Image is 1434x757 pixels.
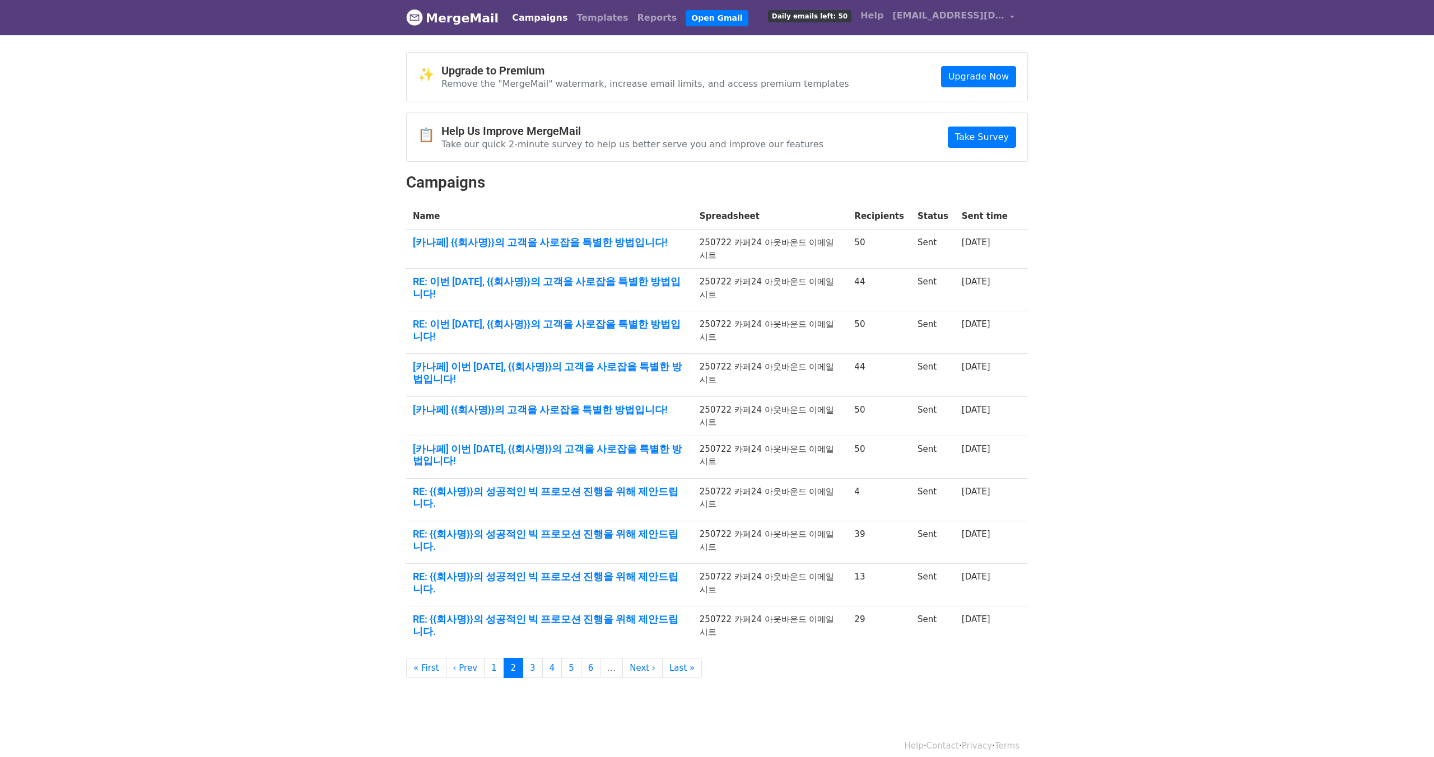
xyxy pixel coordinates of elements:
[848,230,911,269] td: 50
[693,521,848,564] td: 250722 카페24 아웃바운드 이메일 시트
[948,127,1016,148] a: Take Survey
[848,354,911,396] td: 44
[441,124,823,138] h4: Help Us Improve MergeMail
[413,404,686,416] a: [카나페] {{회사명}}의 고객을 사로잡을 특별한 방법입니다!
[693,354,848,396] td: 250722 카페24 아웃바운드 이메일 시트
[581,658,601,679] a: 6
[911,564,955,606] td: Sent
[962,529,990,539] a: [DATE]
[406,658,446,679] a: « First
[848,203,911,230] th: Recipients
[962,487,990,497] a: [DATE]
[693,436,848,478] td: 250722 카페24 아웃바운드 이메일 시트
[508,7,572,29] a: Campaigns
[413,236,686,249] a: [카나페] {{회사명}}의 고객을 사로잡을 특별한 방법입니다!
[911,230,955,269] td: Sent
[413,318,686,342] a: RE: 이번 [DATE], {{회사명}}의 고객을 사로잡을 특별한 방법입니다!
[962,405,990,415] a: [DATE]
[413,528,686,552] a: RE: {{회사명}}의 성공적인 빅 프로모션 진행을 위해 제안드립니다.
[484,658,504,679] a: 1
[693,269,848,311] td: 250722 카페24 아웃바운드 이메일 시트
[693,230,848,269] td: 250722 카페24 아웃바운드 이메일 시트
[622,658,663,679] a: Next ›
[911,478,955,521] td: Sent
[911,311,955,354] td: Sent
[418,127,441,143] span: 📋
[686,10,748,26] a: Open Gmail
[406,173,1028,192] h2: Campaigns
[848,606,911,649] td: 29
[962,277,990,287] a: [DATE]
[523,658,543,679] a: 3
[995,741,1019,751] a: Terms
[446,658,485,679] a: ‹ Prev
[406,6,499,30] a: MergeMail
[693,311,848,354] td: 250722 카페24 아웃바운드 이메일 시트
[693,564,848,606] td: 250722 카페24 아웃바운드 이메일 시트
[413,275,686,300] a: RE: 이번 [DATE], {{회사명}}의 고객을 사로잡을 특별한 방법입니다!
[962,572,990,582] a: [DATE]
[542,658,562,679] a: 4
[441,64,849,77] h4: Upgrade to Premium
[848,564,911,606] td: 13
[892,9,1004,22] span: [EMAIL_ADDRESS][DOMAIN_NAME]
[768,10,851,22] span: Daily emails left: 50
[693,478,848,521] td: 250722 카페24 아웃바운드 이메일 시트
[911,203,955,230] th: Status
[888,4,1019,31] a: [EMAIL_ADDRESS][DOMAIN_NAME]
[941,66,1016,87] a: Upgrade Now
[911,521,955,564] td: Sent
[911,396,955,436] td: Sent
[572,7,632,29] a: Templates
[962,319,990,329] a: [DATE]
[406,203,693,230] th: Name
[848,521,911,564] td: 39
[418,67,441,83] span: ✨
[962,614,990,624] a: [DATE]
[693,203,848,230] th: Spreadsheet
[848,396,911,436] td: 50
[413,613,686,637] a: RE: {{회사명}}의 성공적인 빅 프로모션 진행을 위해 제안드립니다.
[955,203,1014,230] th: Sent time
[413,361,686,385] a: [카나페] 이번 [DATE], {{회사명}}의 고객을 사로잡을 특별한 방법입니다!
[441,78,849,90] p: Remove the "MergeMail" watermark, increase email limits, and access premium templates
[848,436,911,478] td: 50
[911,354,955,396] td: Sent
[693,606,848,649] td: 250722 카페24 아웃바운드 이메일 시트
[662,658,702,679] a: Last »
[413,443,686,467] a: [카나페] 이번 [DATE], {{회사명}}의 고객을 사로잡을 특별한 방법입니다!
[962,444,990,454] a: [DATE]
[848,269,911,311] td: 44
[413,571,686,595] a: RE: {{회사명}}의 성공적인 빅 프로모션 진행을 위해 제안드립니다.
[441,138,823,150] p: Take our quick 2-minute survey to help us better serve you and improve our features
[848,478,911,521] td: 4
[905,741,924,751] a: Help
[911,269,955,311] td: Sent
[856,4,888,27] a: Help
[911,436,955,478] td: Sent
[413,485,686,510] a: RE: {{회사명}}의 성공적인 빅 프로모션 진행을 위해 제안드립니다.
[693,396,848,436] td: 250722 카페24 아웃바운드 이메일 시트
[962,741,992,751] a: Privacy
[406,9,423,26] img: MergeMail logo
[633,7,682,29] a: Reports
[926,741,959,751] a: Contact
[962,237,990,247] a: [DATE]
[763,4,856,27] a: Daily emails left: 50
[848,311,911,354] td: 50
[504,658,524,679] a: 2
[962,362,990,372] a: [DATE]
[561,658,581,679] a: 5
[911,606,955,649] td: Sent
